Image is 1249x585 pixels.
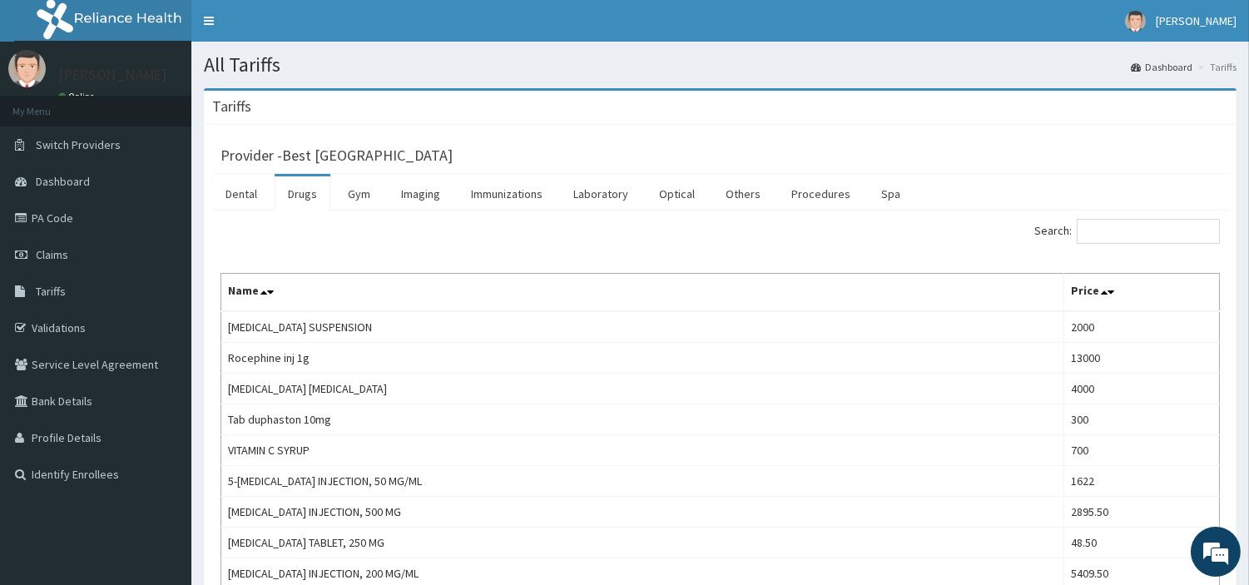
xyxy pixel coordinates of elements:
[1063,466,1219,497] td: 1622
[221,274,1064,312] th: Name
[1063,404,1219,435] td: 300
[221,311,1064,343] td: [MEDICAL_DATA] SUSPENSION
[1125,11,1146,32] img: User Image
[221,497,1064,528] td: [MEDICAL_DATA] INJECTION, 500 MG
[221,435,1064,466] td: VITAMIN C SYRUP
[8,50,46,87] img: User Image
[212,176,270,211] a: Dental
[221,404,1064,435] td: Tab duphaston 10mg
[58,91,98,102] a: Online
[646,176,708,211] a: Optical
[1194,60,1237,74] li: Tariffs
[335,176,384,211] a: Gym
[36,284,66,299] span: Tariffs
[221,148,453,163] h3: Provider - Best [GEOGRAPHIC_DATA]
[1156,13,1237,28] span: [PERSON_NAME]
[1063,374,1219,404] td: 4000
[221,374,1064,404] td: [MEDICAL_DATA] [MEDICAL_DATA]
[36,137,121,152] span: Switch Providers
[1063,435,1219,466] td: 700
[1063,528,1219,558] td: 48.50
[1077,219,1220,244] input: Search:
[560,176,642,211] a: Laboratory
[1063,311,1219,343] td: 2000
[36,247,68,262] span: Claims
[1131,60,1192,74] a: Dashboard
[388,176,454,211] a: Imaging
[1063,274,1219,312] th: Price
[36,174,90,189] span: Dashboard
[221,528,1064,558] td: [MEDICAL_DATA] TABLET, 250 MG
[275,176,330,211] a: Drugs
[1063,497,1219,528] td: 2895.50
[712,176,774,211] a: Others
[212,99,251,114] h3: Tariffs
[221,466,1064,497] td: 5-[MEDICAL_DATA] INJECTION, 50 MG/ML
[868,176,914,211] a: Spa
[1034,219,1220,244] label: Search:
[458,176,556,211] a: Immunizations
[204,54,1237,76] h1: All Tariffs
[221,343,1064,374] td: Rocephine inj 1g
[1063,343,1219,374] td: 13000
[778,176,864,211] a: Procedures
[58,67,167,82] p: [PERSON_NAME]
